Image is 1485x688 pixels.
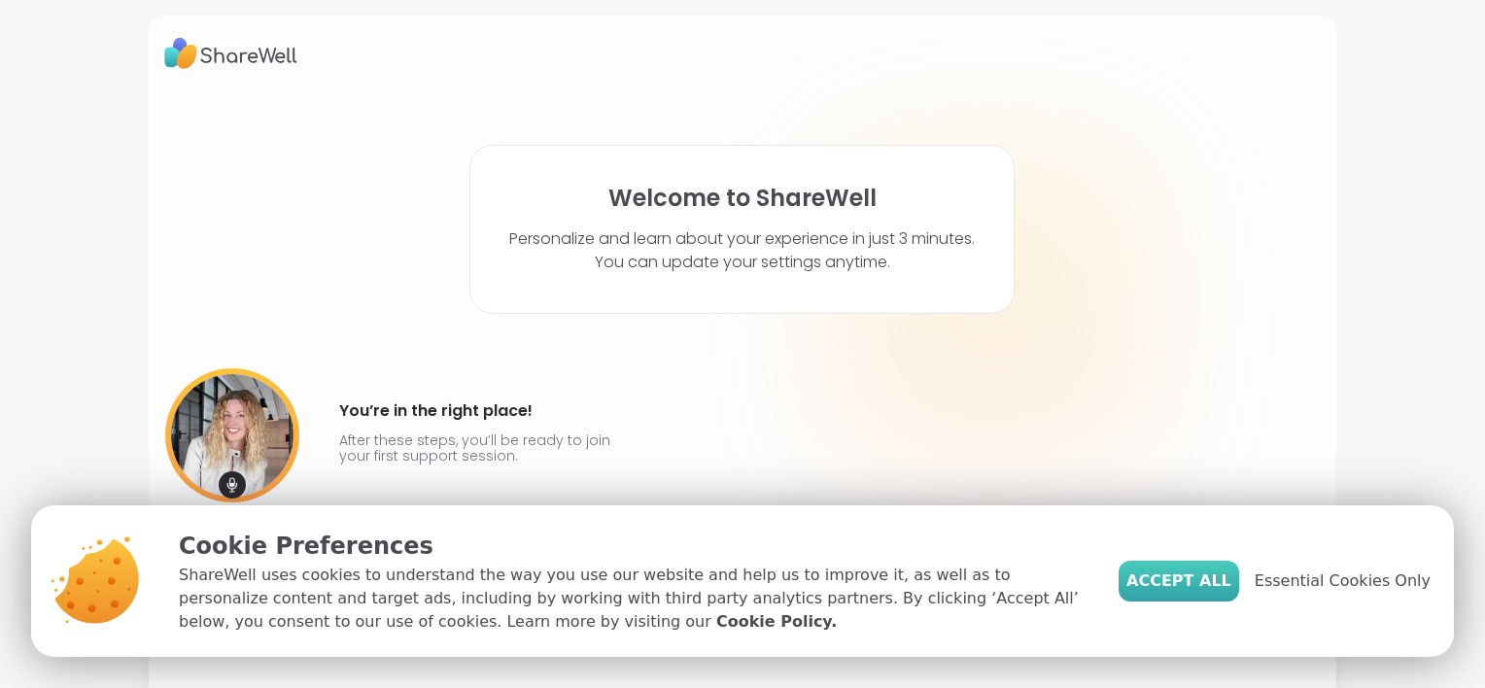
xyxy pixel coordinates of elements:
p: ShareWell uses cookies to understand the way you use our website and help us to improve it, as we... [179,564,1088,634]
span: Essential Cookies Only [1255,569,1431,593]
img: User image [165,368,299,502]
p: Personalize and learn about your experience in just 3 minutes. You can update your settings anytime. [509,227,975,274]
button: Accept All [1119,561,1239,602]
h1: Welcome to ShareWell [608,185,877,212]
p: After these steps, you’ll be ready to join your first support session. [339,432,619,464]
h4: You’re in the right place! [339,396,619,427]
span: Accept All [1126,569,1231,593]
img: ShareWell Logo [164,31,297,76]
a: Cookie Policy. [716,610,837,634]
img: mic icon [219,471,246,499]
p: Cookie Preferences [179,529,1088,564]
